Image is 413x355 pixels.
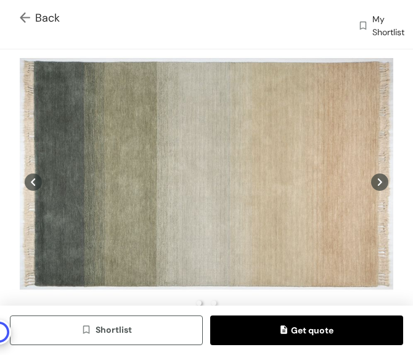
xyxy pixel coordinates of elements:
button: quoteGet quote [210,315,403,345]
span: My Shortlist [372,13,404,39]
span: Get quote [280,324,333,337]
img: quote [280,325,291,336]
button: wishlistShortlist [10,315,203,345]
span: Back [20,10,60,27]
span: Shortlist [81,323,132,337]
img: wishlist [358,14,369,39]
img: wishlist [81,324,96,338]
li: slide item 2 [211,301,216,306]
img: Go back [20,12,35,25]
li: slide item 1 [197,301,202,306]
